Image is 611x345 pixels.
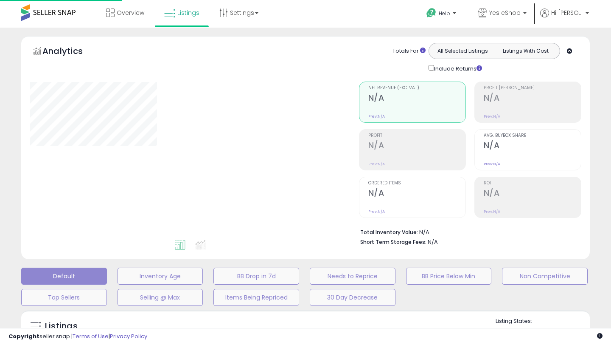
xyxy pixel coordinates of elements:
span: Avg. Buybox Share [484,133,581,138]
h2: N/A [368,141,465,152]
h2: N/A [484,141,581,152]
b: Total Inventory Value: [360,229,418,236]
h2: N/A [484,93,581,105]
span: Overview [117,8,144,17]
button: Inventory Age [118,268,203,285]
h2: N/A [484,188,581,200]
span: N/A [428,238,438,246]
button: Non Competitive [502,268,588,285]
h5: Analytics [42,45,99,59]
small: Prev: N/A [484,114,500,119]
span: Profit [368,133,465,138]
div: Totals For [392,47,426,55]
button: Selling @ Max [118,289,203,306]
small: Prev: N/A [484,161,500,167]
button: Items Being Repriced [213,289,299,306]
span: Listings [177,8,199,17]
a: Help [420,1,465,28]
b: Short Term Storage Fees: [360,238,426,246]
small: Prev: N/A [484,209,500,214]
i: Get Help [426,8,437,18]
button: Needs to Reprice [310,268,395,285]
h2: N/A [368,93,465,105]
span: ROI [484,181,581,186]
span: Hi [PERSON_NAME] [551,8,583,17]
span: Net Revenue (Exc. VAT) [368,86,465,90]
span: Yes eShop [489,8,521,17]
button: Top Sellers [21,289,107,306]
button: 30 Day Decrease [310,289,395,306]
strong: Copyright [8,332,39,340]
span: Help [439,10,450,17]
button: Listings With Cost [494,45,557,57]
button: Default [21,268,107,285]
small: Prev: N/A [368,161,385,167]
div: Include Returns [422,63,492,73]
button: BB Drop in 7d [213,268,299,285]
button: BB Price Below Min [406,268,492,285]
li: N/A [360,226,575,237]
h2: N/A [368,188,465,200]
div: seller snap | | [8,333,147,341]
small: Prev: N/A [368,209,385,214]
small: Prev: N/A [368,114,385,119]
button: All Selected Listings [431,45,494,57]
span: Profit [PERSON_NAME] [484,86,581,90]
a: Hi [PERSON_NAME] [540,8,589,28]
span: Ordered Items [368,181,465,186]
